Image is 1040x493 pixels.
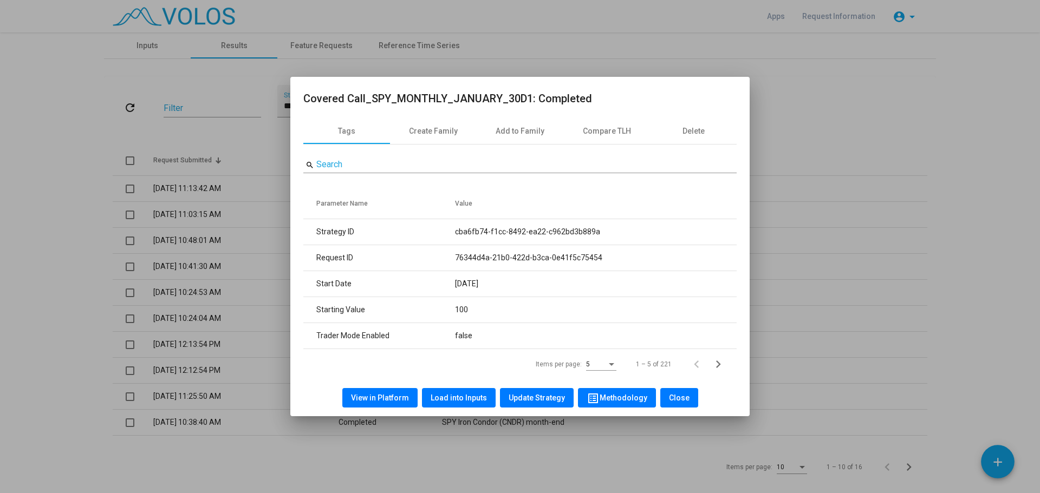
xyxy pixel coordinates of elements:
[660,388,698,407] button: Close
[303,271,455,297] td: Start Date
[303,245,455,271] td: Request ID
[303,323,455,349] td: Trader Mode Enabled
[587,393,647,402] span: Methodology
[342,388,418,407] button: View in Platform
[303,219,455,245] td: Strategy ID
[496,126,544,137] div: Add to Family
[305,160,314,170] mat-icon: search
[509,393,565,402] span: Update Strategy
[455,245,737,271] td: 76344d4a-21b0-422d-b3ca-0e41f5c75454
[455,323,737,349] td: false
[586,361,616,369] mat-select: Items per page:
[711,353,732,375] button: Next page
[338,126,355,137] div: Tags
[303,90,737,107] h2: Covered Call_SPY_MONTHLY_JANUARY_30D1: Completed
[587,392,600,405] mat-icon: list_alt
[409,126,458,137] div: Create Family
[455,271,737,297] td: [DATE]
[455,297,737,323] td: 100
[583,126,631,137] div: Compare TLH
[636,359,672,369] div: 1 – 5 of 221
[536,359,582,369] div: Items per page:
[500,388,574,407] button: Update Strategy
[682,126,705,137] div: Delete
[669,393,690,402] span: Close
[303,297,455,323] td: Starting Value
[578,388,656,407] button: Methodology
[689,353,711,375] button: Previous page
[303,188,455,219] th: Parameter Name
[431,393,487,402] span: Load into Inputs
[422,388,496,407] button: Load into Inputs
[455,219,737,245] td: cba6fb74-f1cc-8492-ea22-c962bd3b889a
[586,360,590,368] span: 5
[351,393,409,402] span: View in Platform
[455,188,737,219] th: Value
